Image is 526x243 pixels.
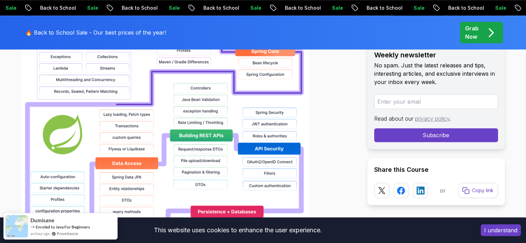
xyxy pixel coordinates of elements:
[30,231,50,236] span: an hour ago
[156,4,178,11] p: Sale
[57,231,78,236] a: ProveSource
[109,4,156,11] p: Back to School
[6,215,28,237] img: provesource social proof notification image
[320,4,342,11] p: Sale
[75,4,97,11] p: Sale
[465,24,479,41] p: Grab Now
[374,94,498,109] input: Enter your email
[36,224,90,230] a: Enroled to Java For Beginners
[191,4,238,11] p: Back to School
[401,4,423,11] p: Sale
[354,4,401,11] p: Back to School
[374,165,498,175] h2: Share this Course
[238,4,260,11] p: Sale
[483,4,505,11] p: Sale
[30,217,54,223] span: Dumisane
[5,223,470,238] div: This website uses cookies to enhance the user experience.
[472,187,493,194] p: Copy link
[481,224,521,236] button: Accept cookies
[374,61,498,86] p: No spam. Just the latest releases and tips, interesting articles, and exclusive interviews in you...
[374,114,498,123] p: Read about our .
[436,4,483,11] p: Back to School
[25,28,166,37] p: 🔥 Back to School Sale - Our best prices of the year!
[415,115,450,122] a: privacy policy
[374,128,498,142] button: Subscribe
[440,186,446,195] p: or
[458,183,498,198] button: Copy link
[273,4,320,11] p: Back to School
[374,50,498,60] h2: Weekly newsletter
[28,4,75,11] p: Back to School
[30,224,35,230] span: ->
